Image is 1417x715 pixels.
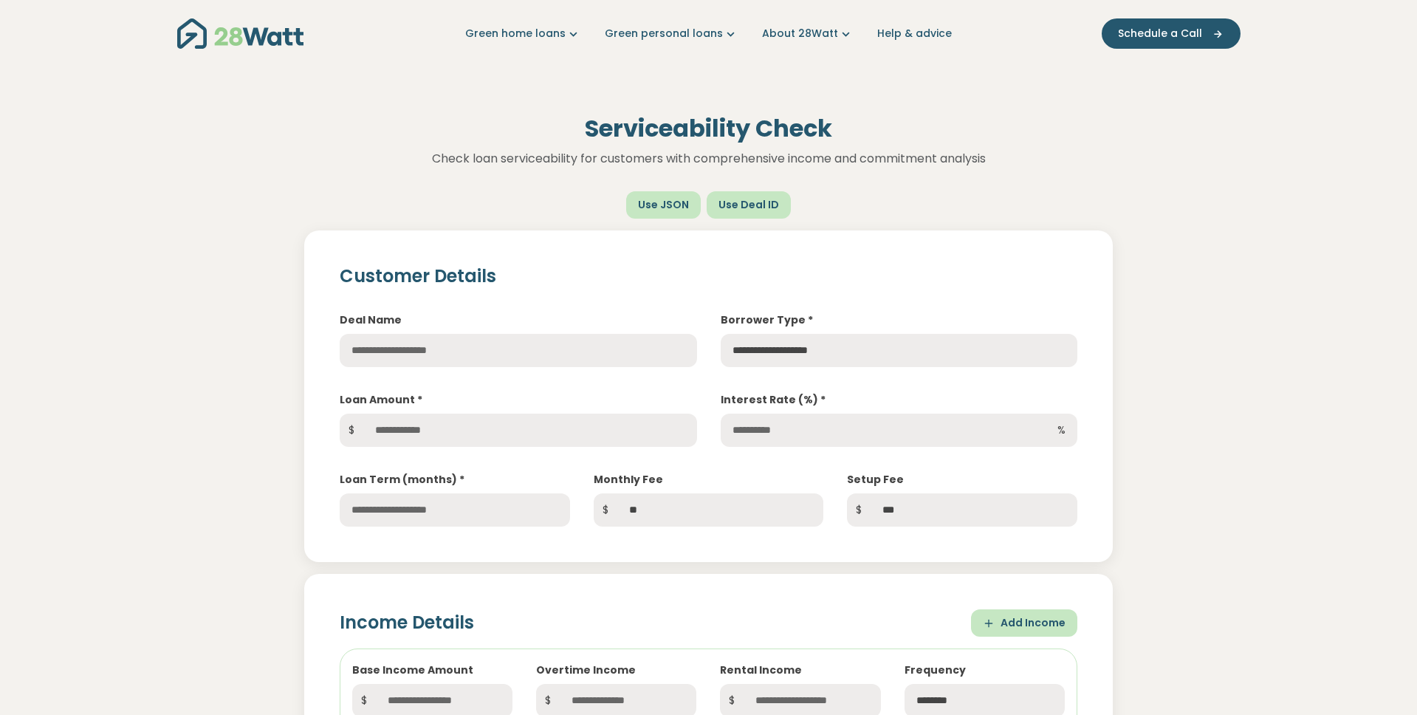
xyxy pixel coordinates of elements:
a: About 28Watt [762,26,854,41]
label: Frequency [905,663,966,678]
span: $ [847,493,871,527]
label: Setup Fee [847,472,904,487]
h2: Income Details [340,612,474,634]
button: Add Income [971,609,1077,637]
h1: Serviceability Check [222,114,1196,143]
button: Use Deal ID [707,191,791,219]
button: Schedule a Call [1102,18,1241,49]
label: Loan Amount * [340,392,422,408]
p: Check loan serviceability for customers with comprehensive income and commitment analysis [222,149,1196,168]
label: Deal Name [340,312,402,328]
button: Use JSON [626,191,701,219]
span: % [1046,414,1077,447]
a: Green personal loans [605,26,738,41]
span: $ [594,493,617,527]
span: $ [340,414,363,447]
img: 28Watt [177,18,303,49]
label: Borrower Type * [721,312,813,328]
label: Loan Term (months) * [340,472,464,487]
h2: Customer Details [340,266,1077,287]
label: Overtime Income [536,663,636,678]
a: Help & advice [877,26,952,41]
span: Schedule a Call [1118,26,1202,41]
nav: Main navigation [177,15,1241,52]
a: Green home loans [465,26,581,41]
label: Rental Income [720,663,802,678]
label: Base Income Amount [352,663,473,678]
label: Monthly Fee [594,472,663,487]
label: Interest Rate (%) * [721,392,826,408]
